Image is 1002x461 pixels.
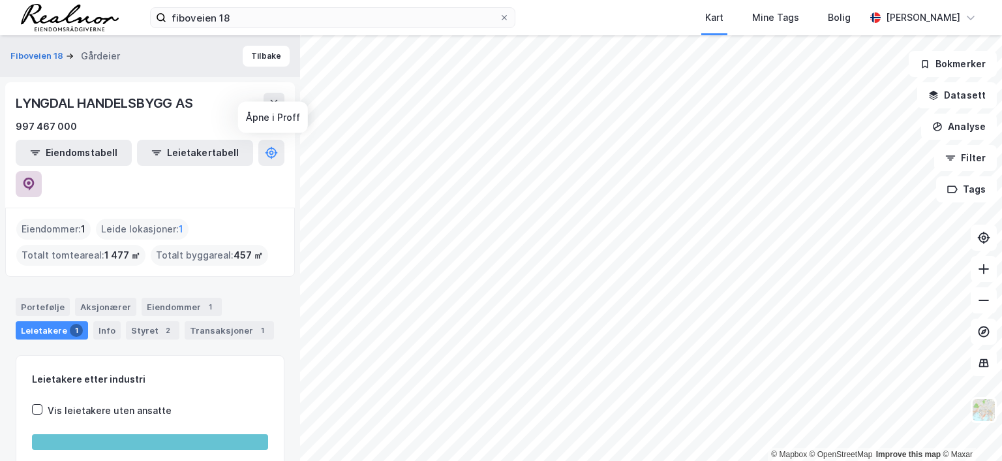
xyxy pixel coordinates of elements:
div: 997 467 000 [16,119,77,135]
span: 1 [179,221,183,237]
div: Gårdeier [81,48,120,64]
img: realnor-logo.934646d98de889bb5806.png [21,4,119,31]
div: 1 [204,300,217,313]
div: Eiendommer : [16,219,91,240]
div: [PERSON_NAME] [886,10,960,25]
button: Filter [934,145,997,171]
div: Leietakere [16,321,88,340]
button: Fiboveien 18 [10,50,66,63]
div: Mine Tags [752,10,799,25]
div: 2 [161,324,174,337]
button: Bokmerker [909,51,997,77]
span: 1 477 ㎡ [104,247,140,263]
button: Analyse [921,114,997,140]
div: Portefølje [16,298,70,316]
button: Tags [936,176,997,202]
button: Datasett [917,82,997,108]
div: Transaksjoner [185,321,274,340]
iframe: Chat Widget [937,398,1002,461]
img: Z [971,398,996,422]
input: Søk på adresse, matrikkel, gårdeiere, leietakere eller personer [166,8,499,27]
div: Totalt tomteareal : [16,245,145,266]
div: Styret [126,321,179,340]
span: 1 [81,221,85,237]
div: Aksjonærer [75,298,136,316]
div: 1 [70,324,83,337]
a: Mapbox [771,450,807,459]
div: Info [93,321,121,340]
button: Tilbake [243,46,290,67]
div: Totalt byggareal : [151,245,268,266]
div: Eiendommer [142,298,222,316]
a: Improve this map [876,450,941,459]
div: Vis leietakere uten ansatte [48,403,172,419]
a: OpenStreetMap [810,450,873,459]
div: Kart [705,10,723,25]
div: 1 [256,324,269,337]
div: Bolig [828,10,851,25]
button: Leietakertabell [137,140,253,166]
div: LYNGDAL HANDELSBYGG AS [16,93,196,114]
div: Leietakere etter industri [32,372,268,387]
button: Eiendomstabell [16,140,132,166]
div: Leide lokasjoner : [96,219,189,240]
div: Kontrollprogram for chat [937,398,1002,461]
span: 457 ㎡ [234,247,263,263]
